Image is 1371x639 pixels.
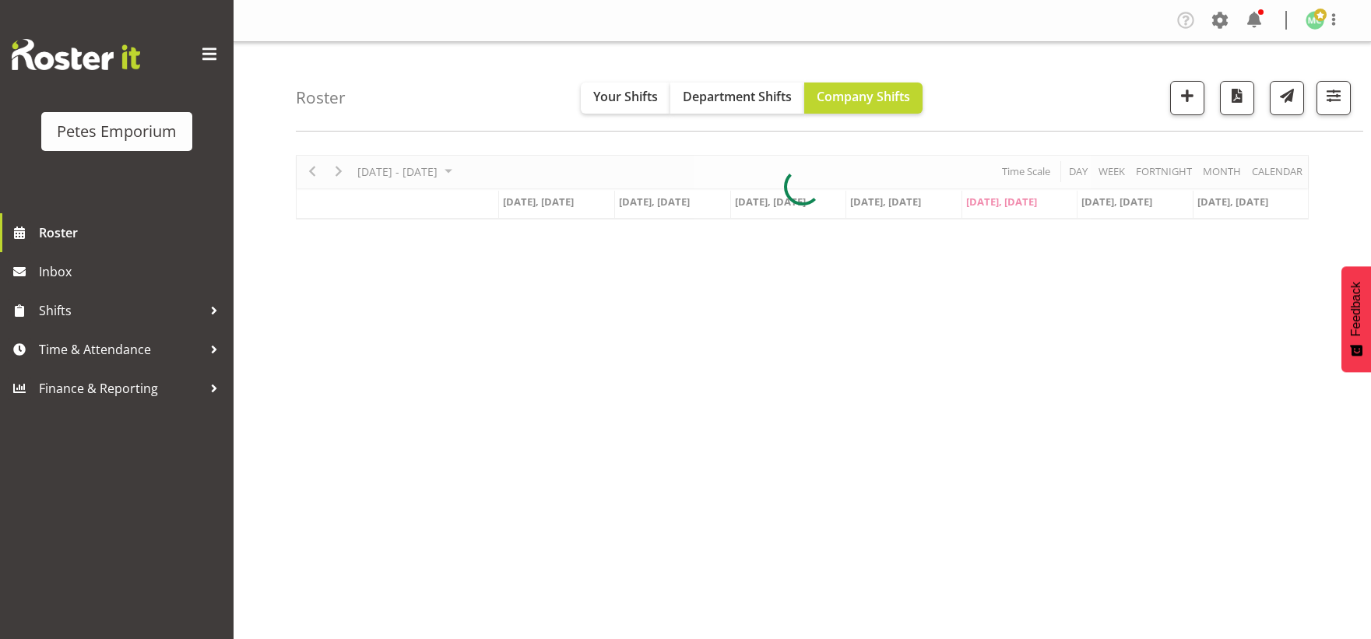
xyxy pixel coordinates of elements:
[593,88,658,105] span: Your Shifts
[683,88,792,105] span: Department Shifts
[670,83,804,114] button: Department Shifts
[39,338,202,361] span: Time & Attendance
[57,120,177,143] div: Petes Emporium
[39,221,226,244] span: Roster
[1306,11,1324,30] img: melissa-cowen2635.jpg
[1170,81,1204,115] button: Add a new shift
[39,299,202,322] span: Shifts
[581,83,670,114] button: Your Shifts
[1317,81,1351,115] button: Filter Shifts
[1270,81,1304,115] button: Send a list of all shifts for the selected filtered period to all rostered employees.
[1220,81,1254,115] button: Download a PDF of the roster according to the set date range.
[296,89,346,107] h4: Roster
[39,260,226,283] span: Inbox
[1341,266,1371,372] button: Feedback - Show survey
[39,377,202,400] span: Finance & Reporting
[1349,282,1363,336] span: Feedback
[804,83,923,114] button: Company Shifts
[817,88,910,105] span: Company Shifts
[12,39,140,70] img: Rosterit website logo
